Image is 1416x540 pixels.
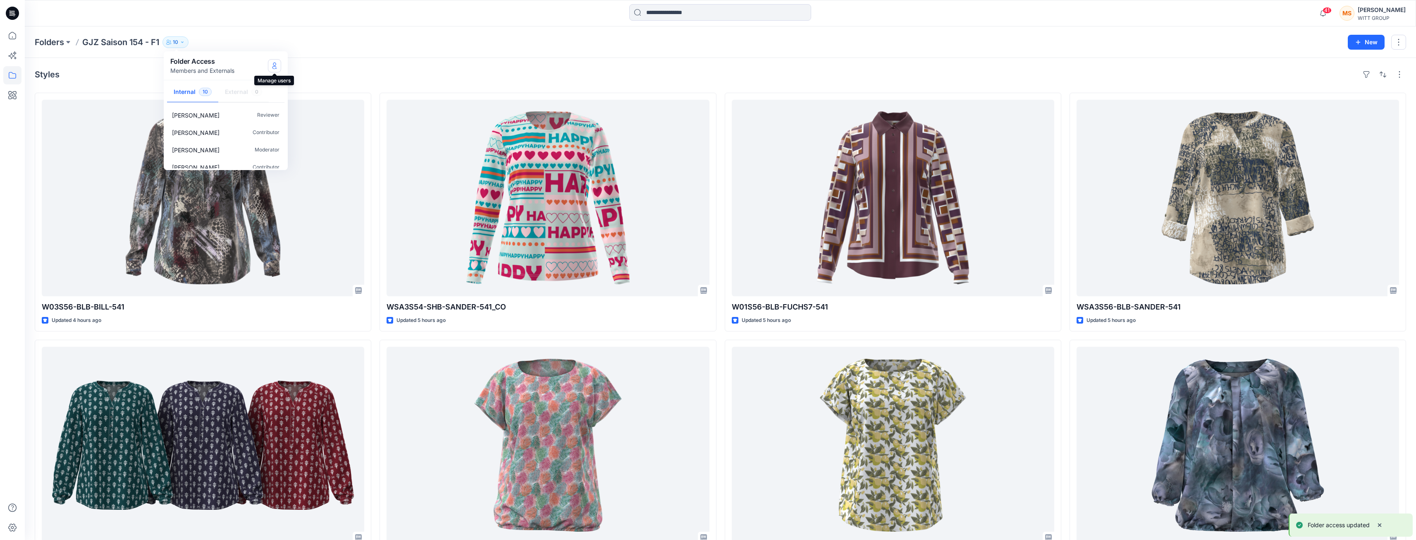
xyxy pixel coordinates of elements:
p: Moderator [255,146,279,154]
p: Contributor [253,128,279,137]
div: WITT GROUP [1358,15,1406,21]
p: Reviewer [257,111,279,120]
p: WSA3S56-BLB-SANDER-541 [1077,301,1399,313]
span: 0 [251,88,262,96]
p: W03S56-BLB-BILL-541 [42,301,364,313]
p: Updated 5 hours ago [396,316,446,325]
a: [PERSON_NAME]Contributor [165,124,286,141]
h4: Styles [35,70,60,79]
p: GJZ Saison 154 - F1 [82,36,159,48]
div: MS [1340,6,1354,21]
p: Marlies Schmidt [172,146,220,154]
p: Folder access updated [1308,520,1370,530]
p: 10 [173,38,178,47]
button: External [218,82,269,103]
div: [PERSON_NAME] [1358,5,1406,15]
p: Updated 5 hours ago [742,316,791,325]
p: Members and Externals [170,66,234,75]
p: Phillip Ackermann [172,128,220,137]
a: WSA3S54-SHB-SANDER-541_CO [387,100,709,296]
span: 41 [1323,7,1332,14]
a: WSA3S56-BLB-SANDER-541 [1077,100,1399,296]
span: 10 [199,88,212,96]
p: Contributor [253,163,279,172]
p: Updated 5 hours ago [1086,316,1136,325]
a: [PERSON_NAME]Moderator [165,141,286,158]
p: Folder Access [170,56,234,66]
button: Internal [167,82,218,103]
a: W03S56-BLB-BILL-541 [42,100,364,296]
div: Notifications-bottom-right [1285,510,1416,540]
a: W01S56-BLB-FUCHS7-541 [732,100,1054,296]
p: W01S56-BLB-FUCHS7-541 [732,301,1054,313]
a: [PERSON_NAME]Reviewer [165,106,286,124]
p: WSA3S54-SHB-SANDER-541_CO [387,301,709,313]
p: Sarah Otte [172,111,220,120]
a: Folders [35,36,64,48]
a: [PERSON_NAME]Contributor [165,158,286,176]
button: Manage Users [268,59,281,72]
p: Updated 4 hours ago [52,316,101,325]
button: 10 [162,36,189,48]
button: New [1348,35,1385,50]
p: Ida Hecht [172,163,220,172]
